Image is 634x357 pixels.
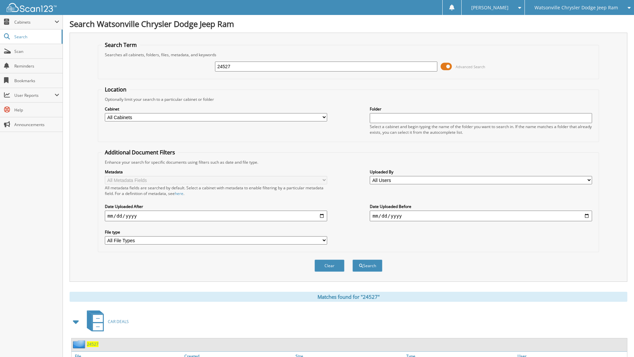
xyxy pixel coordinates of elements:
span: Announcements [14,122,59,127]
div: Searches all cabinets, folders, files, metadata, and keywords [102,52,595,58]
label: Metadata [105,169,327,175]
label: Cabinet [105,106,327,112]
label: Uploaded By [370,169,592,175]
span: Bookmarks [14,78,59,84]
legend: Location [102,86,130,93]
div: Optionally limit your search to a particular cabinet or folder [102,96,595,102]
div: All metadata fields are searched by default. Select a cabinet with metadata to enable filtering b... [105,185,327,196]
button: Search [352,260,382,272]
label: Date Uploaded After [105,204,327,209]
label: Date Uploaded Before [370,204,592,209]
a: CAR DEALS [83,308,129,335]
h1: Search Watsonville Chrysler Dodge Jeep Ram [70,18,627,29]
legend: Additional Document Filters [102,149,178,156]
span: Scan [14,49,59,54]
span: Watsonville Chrysler Dodge Jeep Ram [534,6,618,10]
span: Help [14,107,59,113]
span: Advanced Search [456,64,485,69]
div: Enhance your search for specific documents using filters such as date and file type. [102,159,595,165]
img: folder2.png [73,340,87,348]
div: Matches found for "24527" [70,292,627,302]
span: CAR DEALS [108,319,129,324]
a: here [175,191,183,196]
span: Cabinets [14,19,55,25]
input: start [105,211,327,221]
a: 24527 [87,341,99,347]
img: scan123-logo-white.svg [7,3,57,12]
legend: Search Term [102,41,140,49]
input: end [370,211,592,221]
label: Folder [370,106,592,112]
button: Clear [315,260,344,272]
span: User Reports [14,92,55,98]
div: Select a cabinet and begin typing the name of the folder you want to search in. If the name match... [370,124,592,135]
label: File type [105,229,327,235]
span: [PERSON_NAME] [471,6,509,10]
span: Reminders [14,63,59,69]
span: Search [14,34,58,40]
